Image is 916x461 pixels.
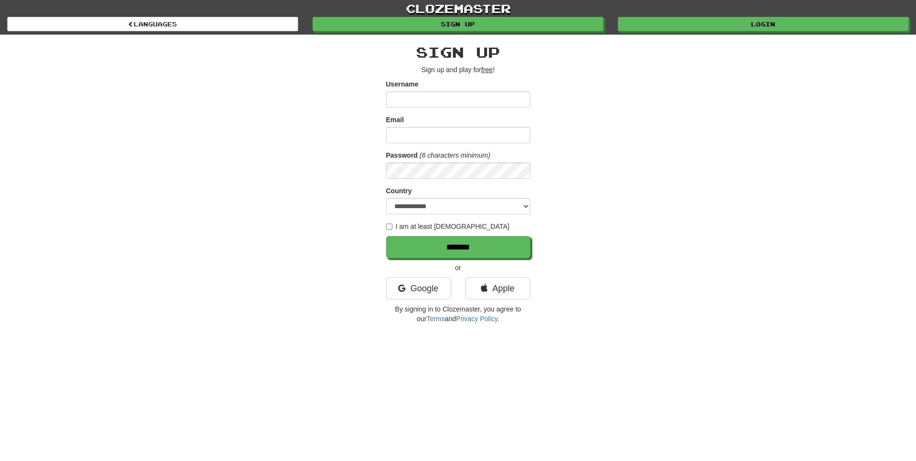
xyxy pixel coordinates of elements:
label: Username [386,79,419,89]
em: (6 characters minimum) [420,151,490,159]
label: Email [386,115,404,125]
u: free [481,66,493,74]
a: Sign up [313,17,603,31]
p: or [386,263,530,273]
input: I am at least [DEMOGRAPHIC_DATA] [386,224,392,230]
label: Country [386,186,412,196]
h2: Sign up [386,44,530,60]
label: I am at least [DEMOGRAPHIC_DATA] [386,222,510,231]
p: Sign up and play for ! [386,65,530,75]
label: Password [386,150,418,160]
a: Terms [427,315,445,323]
a: Google [386,277,451,299]
p: By signing in to Clozemaster, you agree to our and . [386,304,530,324]
a: Languages [7,17,298,31]
a: Login [618,17,909,31]
a: Apple [465,277,530,299]
a: Privacy Policy [456,315,497,323]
